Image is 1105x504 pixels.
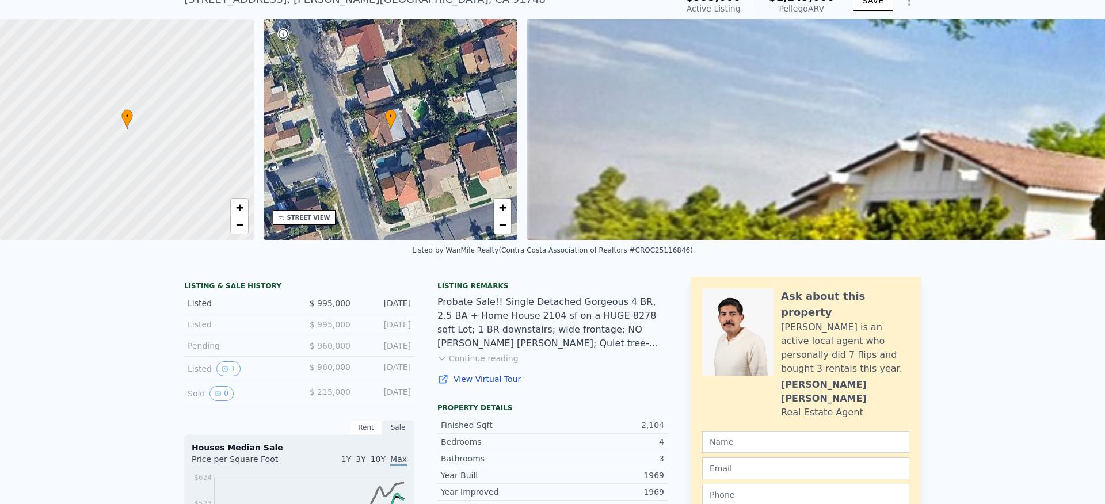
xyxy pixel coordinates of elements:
div: Listed [188,361,290,376]
a: Zoom out [494,216,511,234]
div: Sold [188,386,290,401]
tspan: $624 [194,474,212,482]
div: 1969 [552,486,664,498]
div: STREET VIEW [287,213,330,222]
button: View historical data [209,386,234,401]
div: LISTING & SALE HISTORY [184,281,414,293]
a: Zoom in [231,199,248,216]
span: − [499,217,506,232]
div: Listed [188,319,290,330]
span: 3Y [356,455,365,464]
div: Probate Sale!! Single Detached Gorgeous 4 BR, 2.5 BA + Home House 2104 sf on a HUGE 8278 sqft Lot... [437,295,668,350]
div: Bathrooms [441,453,552,464]
button: Continue reading [437,353,519,364]
div: Pending [188,340,290,352]
span: $ 215,000 [310,387,350,396]
span: • [385,111,397,121]
span: + [235,200,243,215]
div: Listing remarks [437,281,668,291]
div: Ask about this property [781,288,909,320]
span: 10Y [371,455,386,464]
button: View historical data [216,361,241,376]
div: [DATE] [360,386,411,401]
div: Listed by WanMile Realty (Contra Costa Association of Realtors #CROC25116846) [412,246,693,254]
span: $ 960,000 [310,341,350,350]
input: Email [702,457,909,479]
a: Zoom out [231,216,248,234]
div: Sale [382,420,414,435]
div: Rent [350,420,382,435]
div: Real Estate Agent [781,406,863,419]
div: 2,104 [552,419,664,431]
div: [DATE] [360,340,411,352]
div: Finished Sqft [441,419,552,431]
div: • [385,109,397,129]
div: Year Built [441,469,552,481]
span: $ 995,000 [310,299,350,308]
div: [DATE] [360,361,411,376]
span: + [499,200,506,215]
span: • [121,111,133,121]
span: $ 995,000 [310,320,350,329]
div: Property details [437,403,668,413]
span: Max [390,455,407,466]
span: 1Y [341,455,351,464]
div: 4 [552,436,664,448]
div: Price per Square Foot [192,453,299,472]
div: 3 [552,453,664,464]
div: [DATE] [360,319,411,330]
div: [PERSON_NAME] [PERSON_NAME] [781,378,909,406]
a: Zoom in [494,199,511,216]
div: Pellego ARV [769,3,835,14]
input: Name [702,431,909,453]
span: $ 960,000 [310,362,350,372]
div: Houses Median Sale [192,442,407,453]
div: Listed [188,297,290,309]
span: Active Listing [687,4,741,13]
div: Bedrooms [441,436,552,448]
a: View Virtual Tour [437,373,668,385]
div: Year Improved [441,486,552,498]
span: − [235,217,243,232]
div: • [121,109,133,129]
div: [DATE] [360,297,411,309]
div: 1969 [552,469,664,481]
div: [PERSON_NAME] is an active local agent who personally did 7 flips and bought 3 rentals this year. [781,320,909,376]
